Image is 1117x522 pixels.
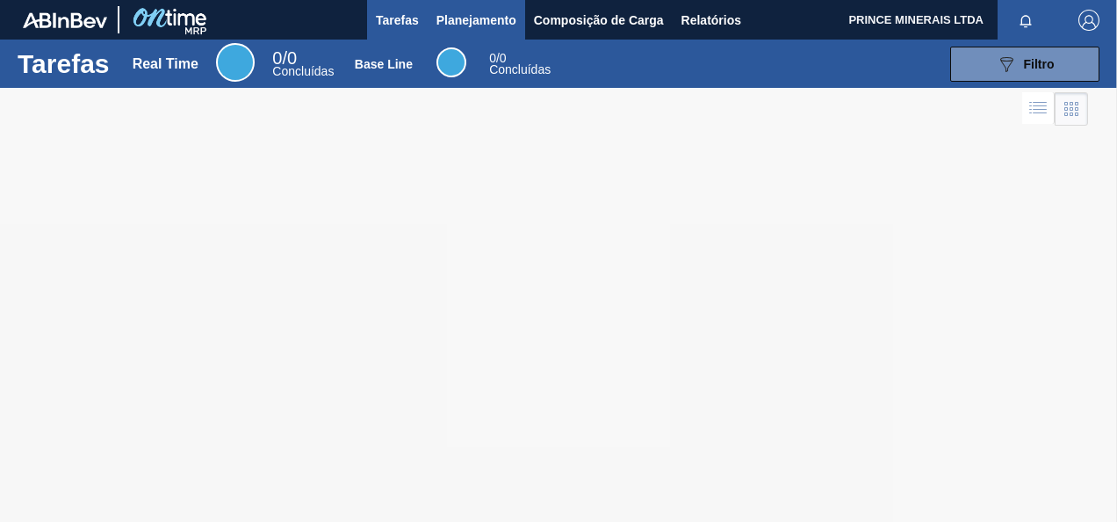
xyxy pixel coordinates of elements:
[1024,57,1055,71] span: Filtro
[376,10,419,31] span: Tarefas
[272,64,334,78] span: Concluídas
[681,10,741,31] span: Relatórios
[23,12,107,28] img: TNhmsLtSVTkK8tSr43FrP2fwEKptu5GPRR3wAAAABJRU5ErkJggg==
[216,43,255,82] div: Real Time
[534,10,664,31] span: Composição de Carga
[436,47,466,77] div: Base Line
[18,54,110,74] h1: Tarefas
[950,47,1099,82] button: Filtro
[436,10,516,31] span: Planejamento
[272,48,282,68] span: 0
[489,53,551,76] div: Base Line
[133,56,198,72] div: Real Time
[489,51,506,65] span: / 0
[489,62,551,76] span: Concluídas
[272,48,297,68] span: / 0
[272,51,334,77] div: Real Time
[355,57,413,71] div: Base Line
[489,51,496,65] span: 0
[1078,10,1099,31] img: Logout
[998,8,1054,33] button: Notificações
